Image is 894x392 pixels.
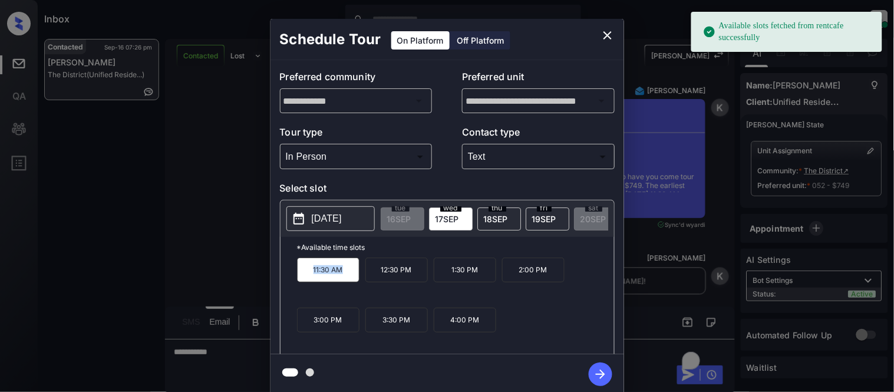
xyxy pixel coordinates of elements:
[703,15,873,48] div: Available slots fetched from rentcafe successfully
[434,258,496,282] p: 1:30 PM
[429,207,473,230] div: date-select
[391,31,450,50] div: On Platform
[596,24,619,47] button: close
[502,258,565,282] p: 2:00 PM
[484,214,508,224] span: 18 SEP
[462,125,615,144] p: Contact type
[440,205,461,212] span: wed
[436,214,459,224] span: 17 SEP
[280,70,433,88] p: Preferred community
[280,125,433,144] p: Tour type
[465,147,612,166] div: Text
[489,205,506,212] span: thu
[297,237,614,258] p: *Available time slots
[582,359,619,390] button: btn-next
[462,70,615,88] p: Preferred unit
[297,308,359,332] p: 3:00 PM
[297,258,359,282] p: 11:30 AM
[270,19,391,60] h2: Schedule Tour
[477,207,521,230] div: date-select
[451,31,510,50] div: Off Platform
[312,212,342,226] p: [DATE]
[537,205,552,212] span: fri
[280,181,615,200] p: Select slot
[532,214,556,224] span: 19 SEP
[286,206,375,231] button: [DATE]
[283,147,430,166] div: In Person
[365,308,428,332] p: 3:30 PM
[365,258,428,282] p: 12:30 PM
[526,207,569,230] div: date-select
[434,308,496,332] p: 4:00 PM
